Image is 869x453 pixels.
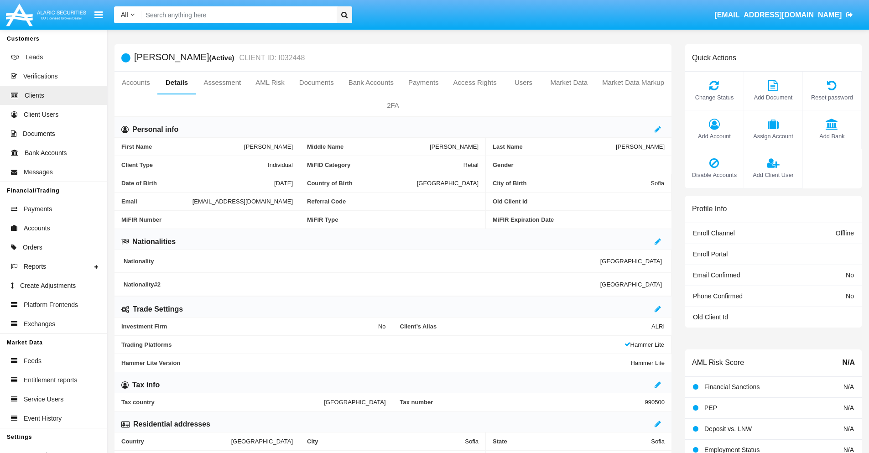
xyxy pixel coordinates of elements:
[843,383,854,391] span: N/A
[417,180,479,187] span: [GEOGRAPHIC_DATA]
[24,204,52,214] span: Payments
[124,281,600,288] span: Nationality #2
[121,161,268,168] span: Client Type
[650,180,664,187] span: Sofia
[645,399,665,406] span: 990500
[121,143,244,150] span: First Name
[693,271,740,279] span: Email Confirmed
[651,438,665,445] span: Sofia
[704,383,760,391] span: Financial Sanctions
[20,281,76,291] span: Create Adjustments
[846,271,854,279] span: No
[714,11,842,19] span: [EMAIL_ADDRESS][DOMAIN_NAME]
[651,323,665,330] span: ALRI
[704,404,717,411] span: PEP
[595,72,671,94] a: Market Data Markup
[23,72,57,81] span: Verifications
[114,94,671,116] a: 2FA
[24,375,78,385] span: Entitlement reports
[341,72,401,94] a: Bank Accounts
[704,425,752,432] span: Deposit vs. LNW
[749,171,798,179] span: Add Client User
[400,323,652,330] span: Client’s Alias
[24,395,63,404] span: Service Users
[616,143,665,150] span: [PERSON_NAME]
[401,72,446,94] a: Payments
[133,304,183,314] h6: Trade Settings
[690,171,739,179] span: Disable Accounts
[24,356,42,366] span: Feeds
[157,72,197,94] a: Details
[807,93,857,102] span: Reset password
[692,358,744,367] h6: AML Risk Score
[5,1,88,28] img: Logo image
[132,237,176,247] h6: Nationalities
[624,341,664,348] span: Hammer Lite
[23,129,55,139] span: Documents
[600,258,662,265] span: [GEOGRAPHIC_DATA]
[25,148,67,158] span: Bank Accounts
[244,143,293,150] span: [PERSON_NAME]
[121,180,274,187] span: Date of Birth
[121,399,324,406] span: Tax country
[749,132,798,141] span: Assign Account
[248,72,292,94] a: AML Risk
[465,438,479,445] span: Sofia
[324,399,385,406] span: [GEOGRAPHIC_DATA]
[693,229,735,237] span: Enroll Channel
[710,2,858,28] a: [EMAIL_ADDRESS][DOMAIN_NAME]
[378,323,386,330] span: No
[493,180,650,187] span: City of Birth
[692,204,727,213] h6: Profile Info
[274,180,293,187] span: [DATE]
[133,419,210,429] h6: Residential addresses
[24,224,50,233] span: Accounts
[237,54,305,62] small: CLIENT ID: I032448
[121,323,378,330] span: Investment Firm
[843,425,854,432] span: N/A
[24,414,62,423] span: Event History
[114,10,141,20] a: All
[846,292,854,300] span: No
[134,52,305,63] h5: [PERSON_NAME]
[493,198,664,205] span: Old Client Id
[132,125,178,135] h6: Personal info
[196,72,248,94] a: Assessment
[693,250,728,258] span: Enroll Portal
[26,52,43,62] span: Leads
[24,319,55,329] span: Exchanges
[209,52,237,63] div: (Active)
[132,380,160,390] h6: Tax info
[292,72,341,94] a: Documents
[193,198,293,205] span: [EMAIL_ADDRESS][DOMAIN_NAME]
[631,359,665,366] span: Hammer Lite
[493,216,665,223] span: MiFIR Expiration Date
[400,399,645,406] span: Tax number
[842,357,855,368] span: N/A
[693,292,743,300] span: Phone Confirmed
[121,438,231,445] span: Country
[121,341,624,348] span: Trading Platforms
[307,198,479,205] span: Referral Code
[446,72,504,94] a: Access Rights
[493,161,665,168] span: Gender
[692,53,736,62] h6: Quick Actions
[493,143,616,150] span: Last Name
[307,143,430,150] span: Middle Name
[24,262,46,271] span: Reports
[543,72,595,94] a: Market Data
[121,359,631,366] span: Hammer Lite Version
[843,404,854,411] span: N/A
[690,93,739,102] span: Change Status
[307,180,417,187] span: Country of Birth
[121,11,128,18] span: All
[836,229,854,237] span: Offline
[807,132,857,141] span: Add Bank
[268,161,293,168] span: Individual
[504,72,543,94] a: Users
[124,258,600,265] span: Nationality
[231,438,293,445] span: [GEOGRAPHIC_DATA]
[430,143,479,150] span: [PERSON_NAME]
[600,281,662,288] span: [GEOGRAPHIC_DATA]
[114,72,157,94] a: Accounts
